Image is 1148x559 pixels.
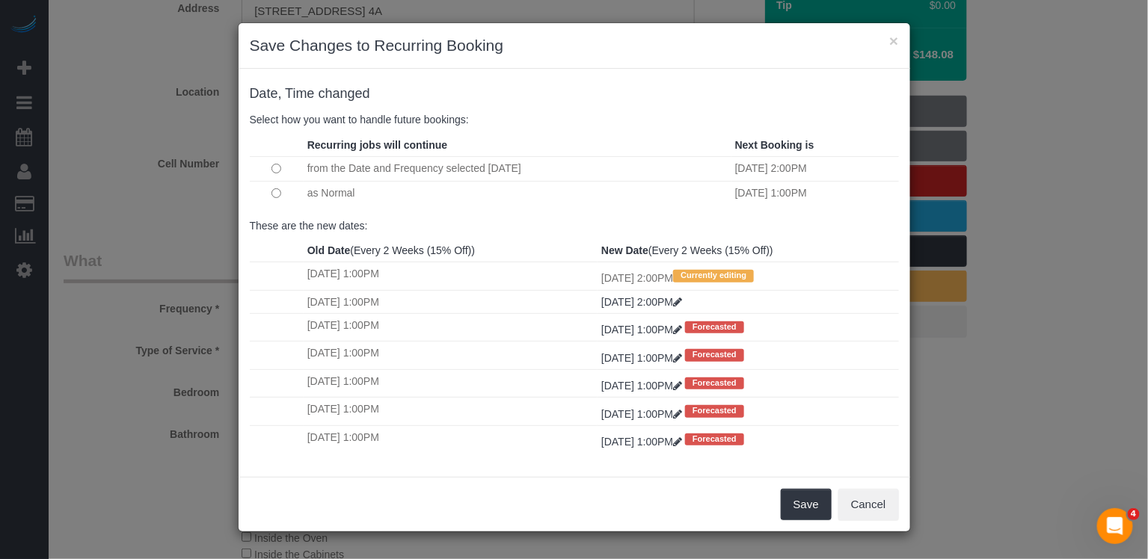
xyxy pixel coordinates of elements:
[304,156,731,181] td: from the Date and Frequency selected [DATE]
[685,377,744,389] span: Forecasted
[304,342,598,369] td: [DATE] 1:00PM
[304,239,598,262] th: (Every 2 Weeks (15% Off))
[304,290,598,313] td: [DATE] 1:00PM
[304,398,598,425] td: [DATE] 1:00PM
[601,352,685,364] a: [DATE] 1:00PM
[685,349,744,361] span: Forecasted
[304,425,598,453] td: [DATE] 1:00PM
[250,87,899,102] h4: changed
[673,270,754,282] span: Currently editing
[685,321,744,333] span: Forecasted
[250,112,899,127] p: Select how you want to handle future bookings:
[685,405,744,417] span: Forecasted
[304,313,598,341] td: [DATE] 1:00PM
[598,239,898,262] th: (Every 2 Weeks (15% Off))
[731,156,899,181] td: [DATE] 2:00PM
[838,489,899,520] button: Cancel
[601,244,648,256] strong: New Date
[304,262,598,290] td: [DATE] 1:00PM
[781,489,832,520] button: Save
[685,433,744,445] span: Forecasted
[1128,508,1140,520] span: 4
[598,262,898,290] td: [DATE] 2:00PM
[250,34,899,57] h3: Save Changes to Recurring Booking
[889,33,898,49] button: ×
[304,369,598,397] td: [DATE] 1:00PM
[250,218,899,233] p: These are the new dates:
[731,181,899,205] td: [DATE] 1:00PM
[1097,508,1133,544] iframe: Intercom live chat
[601,380,685,392] a: [DATE] 1:00PM
[601,408,685,420] a: [DATE] 1:00PM
[307,244,351,256] strong: Old Date
[601,296,682,308] a: [DATE] 2:00PM
[601,324,685,336] a: [DATE] 1:00PM
[735,139,814,151] strong: Next Booking is
[601,436,685,448] a: [DATE] 1:00PM
[304,181,731,205] td: as Normal
[250,86,315,101] span: Date, Time
[307,139,447,151] strong: Recurring jobs will continue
